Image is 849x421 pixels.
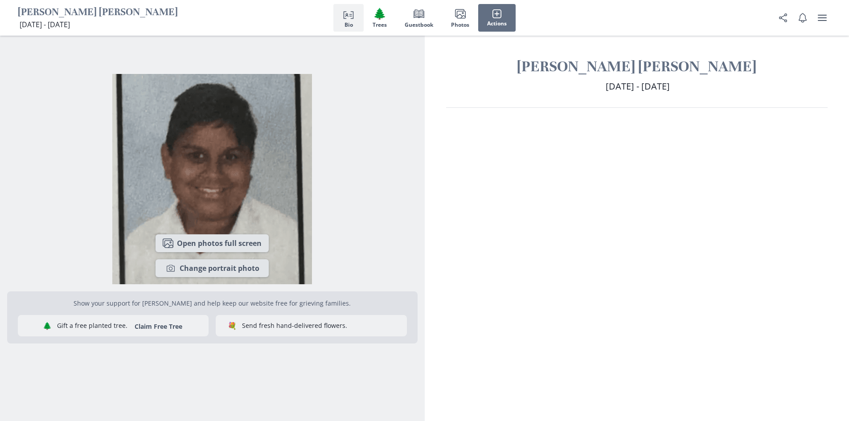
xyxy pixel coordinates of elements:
[794,9,812,27] button: Notifications
[373,7,386,20] span: Tree
[442,4,478,32] button: Photos
[156,259,269,277] button: Change portrait photo
[451,22,469,28] span: Photos
[345,22,353,28] span: Bio
[333,4,364,32] button: Bio
[18,6,178,20] h1: [PERSON_NAME] [PERSON_NAME]
[396,4,442,32] button: Guestbook
[478,4,516,32] button: Actions
[129,322,188,331] button: Claim Free Tree
[813,9,831,27] button: user menu
[156,234,269,252] button: Open photos full screen
[405,22,433,28] span: Guestbook
[156,234,269,277] ul: Cover image options
[18,298,407,308] p: Show your support for [PERSON_NAME] and help keep our website free for grieving families.
[7,67,418,285] div: Show portrait image options
[7,74,418,285] img: Photo of Damien
[487,20,507,27] span: Actions
[364,4,396,32] button: Trees
[446,57,828,76] h1: [PERSON_NAME] [PERSON_NAME]
[373,22,387,28] span: Trees
[20,20,70,29] span: [DATE] - [DATE]
[774,9,792,27] button: Share Obituary
[606,80,670,92] span: [DATE] - [DATE]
